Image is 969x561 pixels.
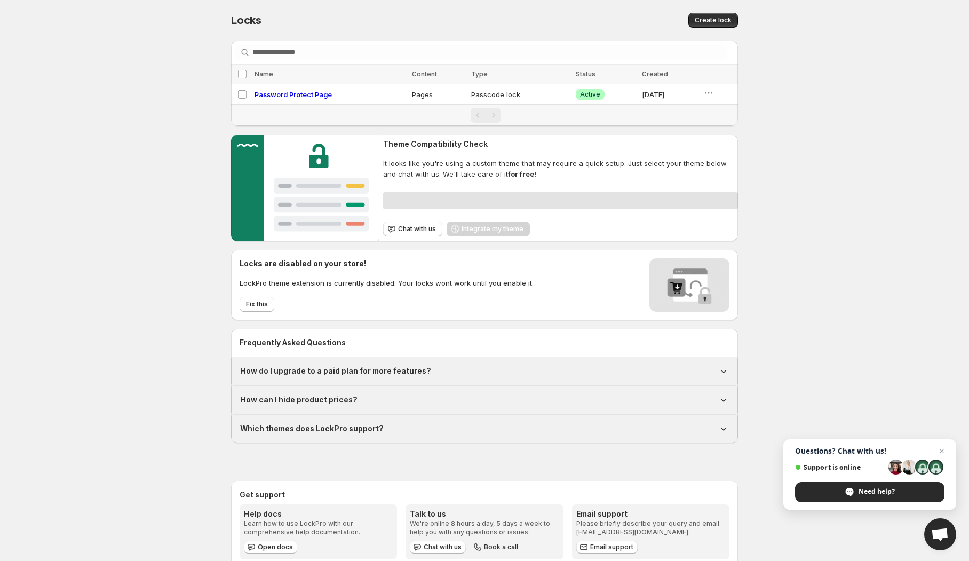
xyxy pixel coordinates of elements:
[240,489,729,500] h2: Get support
[255,90,332,99] a: Password Protect Page
[642,70,668,78] span: Created
[258,543,293,551] span: Open docs
[244,519,393,536] p: Learn how to use LockPro with our comprehensive help documentation.
[383,158,738,179] span: It looks like you're using a custom theme that may require a quick setup. Just select your theme ...
[688,13,738,28] button: Create lock
[576,70,595,78] span: Status
[695,16,732,25] span: Create lock
[484,543,518,551] span: Book a call
[468,84,573,105] td: Passcode lock
[231,104,738,126] nav: Pagination
[240,366,431,376] h1: How do I upgrade to a paid plan for more features?
[240,394,358,405] h1: How can I hide product prices?
[240,297,274,312] button: Fix this
[231,135,379,241] img: Customer support
[240,423,384,434] h1: Which themes does LockPro support?
[590,543,633,551] span: Email support
[649,258,729,312] img: Locks disabled
[576,541,638,554] a: Email support
[795,482,944,502] div: Need help?
[244,541,297,554] a: Open docs
[410,509,559,519] h3: Talk to us
[246,300,268,309] span: Fix this
[231,14,261,27] span: Locks
[471,70,488,78] span: Type
[410,519,559,536] p: We're online 8 hours a day, 5 days a week to help you with any questions or issues.
[580,90,600,99] span: Active
[508,170,536,178] strong: for free!
[398,225,436,233] span: Chat with us
[576,519,725,536] p: Please briefly describe your query and email [EMAIL_ADDRESS][DOMAIN_NAME].
[795,463,885,471] span: Support is online
[424,543,462,551] span: Chat with us
[412,70,437,78] span: Content
[383,139,738,149] h2: Theme Compatibility Check
[383,222,442,236] button: Chat with us
[244,509,393,519] h3: Help docs
[410,541,466,554] button: Chat with us
[795,447,944,455] span: Questions? Chat with us!
[935,445,948,457] span: Close chat
[639,84,700,105] td: [DATE]
[576,509,725,519] h3: Email support
[240,278,534,288] p: LockPro theme extension is currently disabled. Your locks wont work until you enable it.
[859,487,895,496] span: Need help?
[255,70,273,78] span: Name
[240,337,729,348] h2: Frequently Asked Questions
[924,518,956,550] div: Open chat
[470,541,522,554] button: Book a call
[240,258,534,269] h2: Locks are disabled on your store!
[409,84,468,105] td: Pages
